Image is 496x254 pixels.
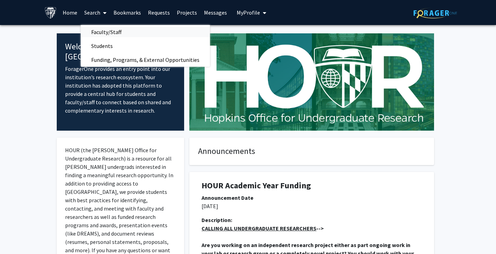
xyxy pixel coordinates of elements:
[81,41,210,51] a: Students
[81,27,210,37] a: Faculty/Staff
[202,194,422,202] div: Announcement Date
[202,181,422,191] h1: HOUR Academic Year Funding
[189,33,434,131] img: Cover Image
[81,53,210,67] span: Funding, Programs, & External Opportunities
[65,65,176,115] p: ForagerOne provides an entry point into our institution’s research ecosystem. Your institution ha...
[144,0,173,25] a: Requests
[81,39,123,53] span: Students
[110,0,144,25] a: Bookmarks
[198,146,425,156] h4: Announcements
[65,42,176,62] h4: Welcome to [GEOGRAPHIC_DATA]
[202,225,316,232] u: CALLING ALL UNDERGRADUATE RESEARCHERS
[200,0,230,25] a: Messages
[202,216,422,224] div: Description:
[45,7,57,19] img: Johns Hopkins University Logo
[202,225,324,232] strong: -->
[5,223,30,249] iframe: Chat
[81,0,110,25] a: Search
[81,55,210,65] a: Funding, Programs, & External Opportunities
[414,8,457,18] img: ForagerOne Logo
[59,0,81,25] a: Home
[173,0,200,25] a: Projects
[81,25,132,39] span: Faculty/Staff
[237,9,260,16] span: My Profile
[202,202,422,210] p: [DATE]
